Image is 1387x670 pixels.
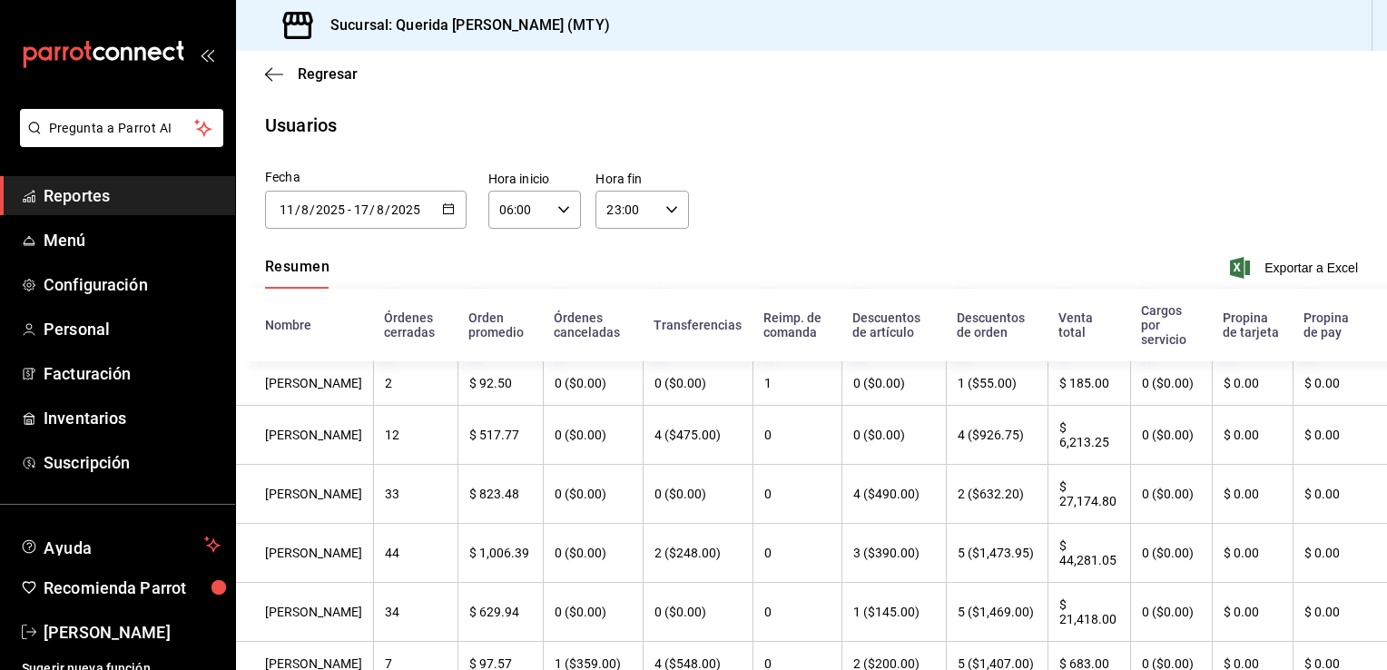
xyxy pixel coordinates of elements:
[753,465,841,524] th: 0
[44,228,221,252] span: Menú
[1130,465,1212,524] th: 0 ($0.00)
[1293,406,1387,465] th: $ 0.00
[1048,583,1129,642] th: $ 21,418.00
[44,183,221,208] span: Reportes
[946,524,1048,583] th: 5 ($1,473.95)
[643,406,753,465] th: 4 ($475.00)
[1293,465,1387,524] th: $ 0.00
[543,406,643,465] th: 0 ($0.00)
[753,289,841,361] th: Reimp. de comanda
[44,317,221,341] span: Personal
[457,583,543,642] th: $ 629.94
[753,361,841,406] th: 1
[643,465,753,524] th: 0 ($0.00)
[373,524,457,583] th: 44
[1293,583,1387,642] th: $ 0.00
[373,406,457,465] th: 12
[1212,465,1293,524] th: $ 0.00
[316,15,610,36] h3: Sucursal: Querida [PERSON_NAME] (MTY)
[44,361,221,386] span: Facturación
[643,289,753,361] th: Transferencias
[310,202,315,217] span: /
[543,524,643,583] th: 0 ($0.00)
[643,361,753,406] th: 0 ($0.00)
[265,258,330,289] div: navigation tabs
[20,109,223,147] button: Pregunta a Parrot AI
[373,583,457,642] th: 34
[44,620,221,645] span: [PERSON_NAME]
[373,361,457,406] th: 2
[353,202,369,217] input: Day
[298,65,358,83] span: Regresar
[841,524,946,583] th: 3 ($390.00)
[236,361,373,406] th: [PERSON_NAME]
[753,583,841,642] th: 0
[236,465,373,524] th: [PERSON_NAME]
[385,202,390,217] span: /
[295,202,300,217] span: /
[1130,524,1212,583] th: 0 ($0.00)
[457,465,543,524] th: $ 823.48
[643,524,753,583] th: 2 ($248.00)
[300,202,310,217] input: Month
[643,583,753,642] th: 0 ($0.00)
[946,465,1048,524] th: 2 ($632.20)
[841,289,946,361] th: Descuentos de artículo
[265,168,467,187] div: Fecha
[1048,289,1129,361] th: Venta total
[1130,406,1212,465] th: 0 ($0.00)
[236,524,373,583] th: [PERSON_NAME]
[1293,524,1387,583] th: $ 0.00
[1048,361,1129,406] th: $ 185.00
[841,465,946,524] th: 4 ($490.00)
[315,202,346,217] input: Year
[543,583,643,642] th: 0 ($0.00)
[1212,361,1293,406] th: $ 0.00
[1212,406,1293,465] th: $ 0.00
[49,119,195,138] span: Pregunta a Parrot AI
[44,450,221,475] span: Suscripción
[1212,583,1293,642] th: $ 0.00
[1212,289,1293,361] th: Propina de tarjeta
[543,289,643,361] th: Órdenes canceladas
[841,361,946,406] th: 0 ($0.00)
[348,202,351,217] span: -
[1293,361,1387,406] th: $ 0.00
[1048,524,1129,583] th: $ 44,281.05
[1130,289,1212,361] th: Cargos por servicio
[946,289,1048,361] th: Descuentos de orden
[1293,289,1387,361] th: Propina de pay
[265,112,337,139] div: Usuarios
[200,47,214,62] button: open_drawer_menu
[44,534,197,556] span: Ayuda
[841,406,946,465] th: 0 ($0.00)
[543,465,643,524] th: 0 ($0.00)
[1048,406,1129,465] th: $ 6,213.25
[946,361,1048,406] th: 1 ($55.00)
[373,289,457,361] th: Órdenes cerradas
[279,202,295,217] input: Day
[1048,465,1129,524] th: $ 27,174.80
[13,132,223,151] a: Pregunta a Parrot AI
[753,524,841,583] th: 0
[44,272,221,297] span: Configuración
[841,583,946,642] th: 1 ($145.00)
[1212,524,1293,583] th: $ 0.00
[44,576,221,600] span: Recomienda Parrot
[369,202,375,217] span: /
[595,172,689,185] label: Hora fin
[488,172,582,185] label: Hora inicio
[457,524,543,583] th: $ 1,006.39
[457,289,543,361] th: Orden promedio
[373,465,457,524] th: 33
[1234,257,1358,279] button: Exportar a Excel
[457,406,543,465] th: $ 517.77
[390,202,421,217] input: Year
[236,583,373,642] th: [PERSON_NAME]
[543,361,643,406] th: 0 ($0.00)
[1130,583,1212,642] th: 0 ($0.00)
[457,361,543,406] th: $ 92.50
[946,406,1048,465] th: 4 ($926.75)
[753,406,841,465] th: 0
